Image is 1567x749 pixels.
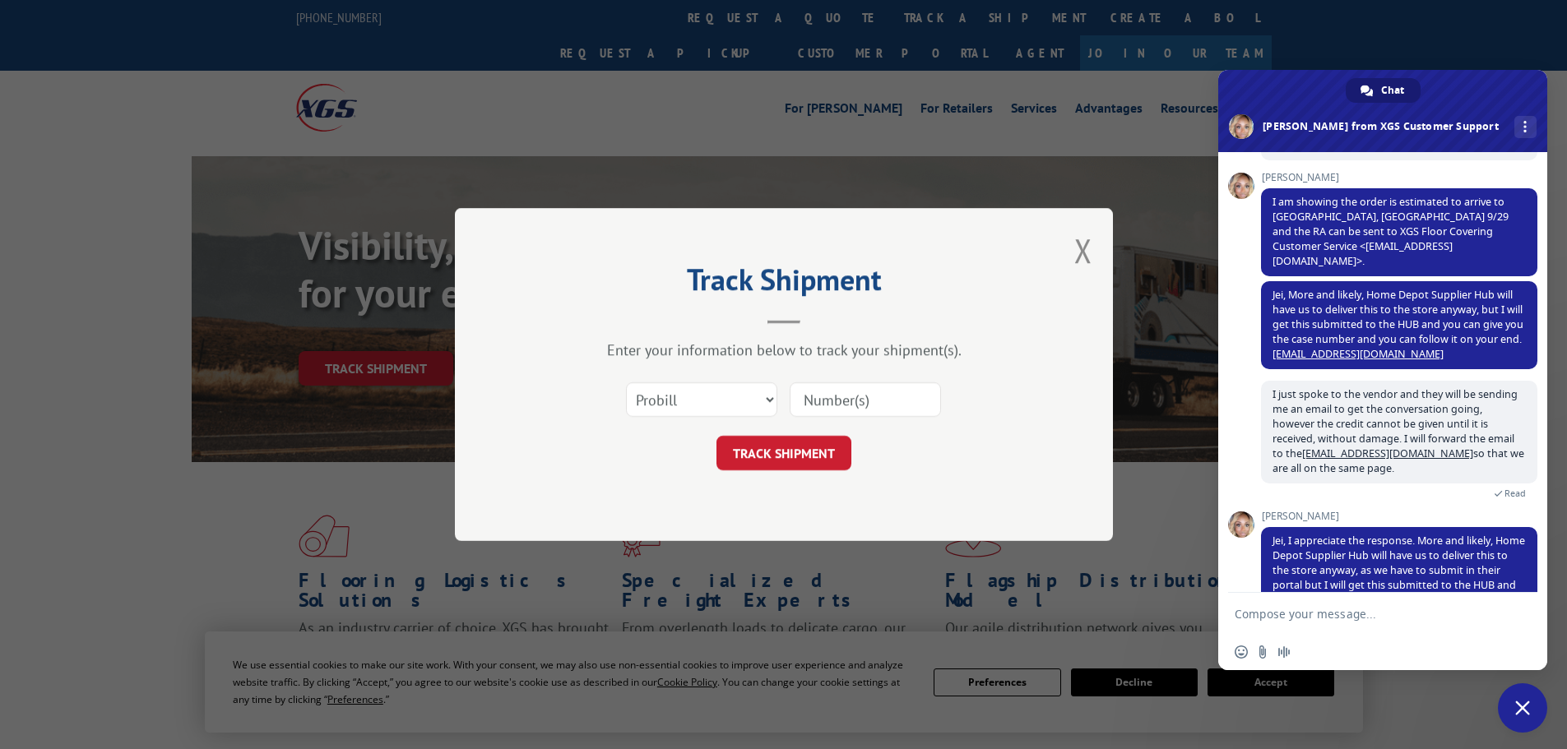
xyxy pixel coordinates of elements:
span: Jei, More and likely, Home Depot Supplier Hub will have us to deliver this to the store anyway, b... [1273,288,1523,361]
button: Close modal [1074,229,1092,272]
div: Chat [1346,78,1421,103]
span: [PERSON_NAME] [1261,172,1537,183]
a: [EMAIL_ADDRESS][DOMAIN_NAME] [1302,446,1473,460]
span: Insert an emoji [1235,645,1248,659]
span: [PERSON_NAME] [1261,511,1537,522]
span: I am showing the order is estimated to arrive to [GEOGRAPHIC_DATA], [GEOGRAPHIC_DATA] 9/29 and th... [1273,195,1509,268]
h2: Track Shipment [537,268,1031,299]
span: Send a file [1256,645,1269,659]
span: Read [1504,488,1526,499]
span: Audio message [1277,645,1291,659]
span: Jei, I appreciate the response. More and likely, Home Depot Supplier Hub will have us to deliver ... [1273,534,1525,636]
div: Close chat [1498,683,1547,733]
input: Number(s) [790,382,941,417]
div: Enter your information below to track your shipment(s). [537,340,1031,359]
span: Chat [1381,78,1404,103]
a: [EMAIL_ADDRESS][DOMAIN_NAME] [1273,347,1444,361]
div: More channels [1514,116,1537,138]
button: TRACK SHIPMENT [716,436,851,470]
textarea: Compose your message... [1235,607,1495,622]
span: I just spoke to the vendor and they will be sending me an email to get the conversation going, ho... [1273,387,1524,475]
